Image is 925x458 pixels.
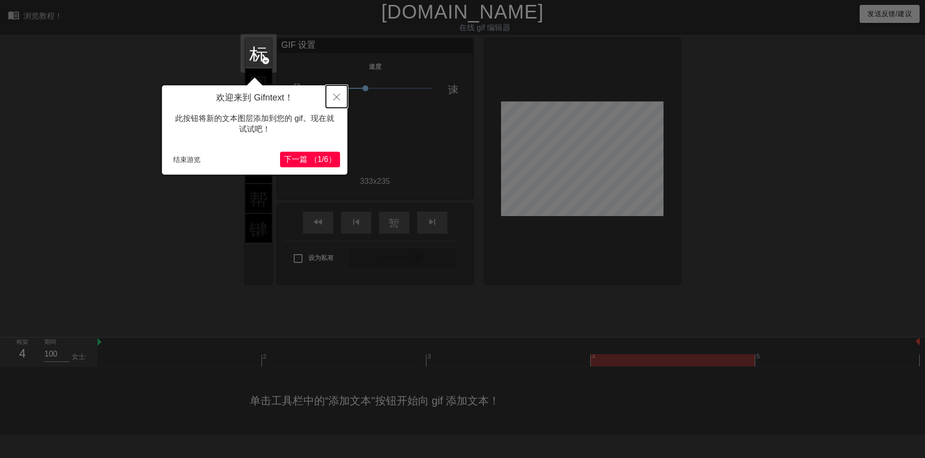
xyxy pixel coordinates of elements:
[169,103,340,145] div: 此按钮将新的文本图层添加到您的 gif。现在就试试吧！
[169,93,340,103] h4: 欢迎来到 Gifntext！
[169,152,204,167] button: 结束游览
[280,152,340,167] button: 下一个
[284,155,336,163] span: 下一篇 （1/6）
[326,85,347,108] button: 关闭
